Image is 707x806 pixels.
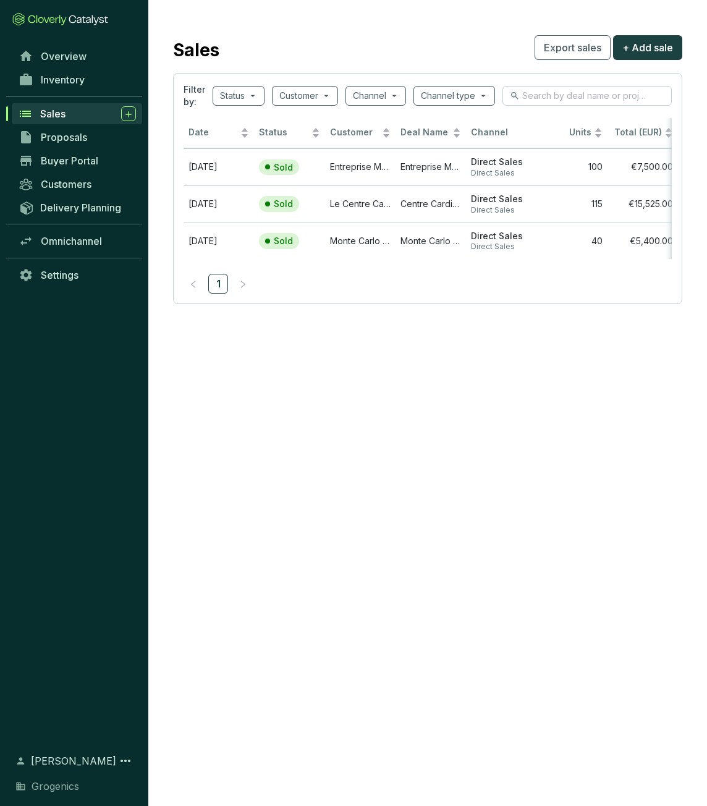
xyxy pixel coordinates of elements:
button: + Add sale [613,35,682,60]
td: Entreprise Monegasque De Travaux [325,148,396,185]
td: May 22 2025 [184,148,254,185]
span: Overview [41,50,87,62]
a: Delivery Planning [12,197,142,218]
span: Direct Sales [471,156,531,168]
td: €15,525.00 [608,185,678,223]
td: Le Centre Cardio Thoracique [325,185,396,223]
td: 40 [536,223,607,260]
td: May 14 2025 [184,223,254,260]
th: Channel [466,118,536,148]
span: Deal Name [400,127,450,138]
span: Direct Sales [471,193,531,205]
button: Export sales [535,35,611,60]
span: Proposals [41,131,87,143]
button: right [233,274,253,294]
td: Entreprise Monegasque de Travaux [396,148,466,185]
span: + Add sale [622,40,673,55]
span: Date [188,127,238,138]
span: right [239,280,247,289]
a: Settings [12,265,142,286]
span: left [189,280,198,289]
li: Next Page [233,274,253,294]
li: 1 [208,274,228,294]
span: Delivery Planning [40,201,121,214]
span: Direct Sales [471,231,531,242]
a: Omnichannel [12,231,142,252]
span: [PERSON_NAME] [31,753,116,768]
a: Sales [12,103,142,124]
th: Units [536,118,607,148]
span: Sales [40,108,66,120]
span: Customer [330,127,379,138]
h2: Sales [173,37,219,63]
span: Units [541,127,591,138]
span: Direct Sales [471,168,531,178]
span: Settings [41,269,78,281]
span: Buyer Portal [41,155,98,167]
a: Overview [12,46,142,67]
td: €5,400.00 [608,223,678,260]
p: Sold [274,162,293,173]
span: Inventory [41,74,85,86]
td: €7,500.00 [608,148,678,185]
td: 115 [536,185,607,223]
span: Direct Sales [471,205,531,215]
span: Omnichannel [41,235,102,247]
td: May 21 2025 [184,185,254,223]
td: Monte Carlo SociéTé Des Bains De Mer [325,223,396,260]
span: Export sales [544,40,601,55]
p: Sold [274,198,293,210]
p: Sold [274,235,293,247]
th: Date [184,118,254,148]
span: Direct Sales [471,242,531,252]
a: 1 [209,274,227,293]
input: Search by deal name or project name... [522,89,653,103]
a: Buyer Portal [12,150,142,171]
a: Proposals [12,127,142,148]
td: Monte Carlo Société des Bains de Mer [396,223,466,260]
span: Total (EUR) [614,127,662,137]
th: Status [254,118,324,148]
span: Customers [41,178,91,190]
td: 100 [536,148,607,185]
th: Deal Name [396,118,466,148]
a: Inventory [12,69,142,90]
button: left [184,274,203,294]
span: Filter by: [184,83,205,108]
a: Customers [12,174,142,195]
td: Centre Cardio-Thoracique de Monaco [396,185,466,223]
span: Grogenics [32,779,79,794]
li: Previous Page [184,274,203,294]
span: Status [259,127,308,138]
th: Customer [325,118,396,148]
